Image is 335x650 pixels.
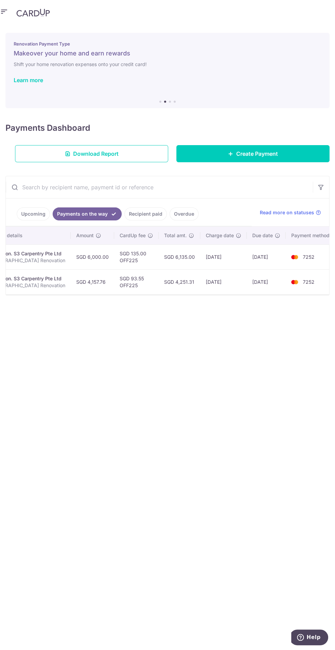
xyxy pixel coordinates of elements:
td: SGD 93.55 OFF225 [114,269,159,294]
a: Payments on the way [53,207,122,220]
img: Bank Card [288,253,301,261]
span: Total amt. [164,232,187,239]
span: Download Report [73,150,119,158]
img: CardUp [16,9,50,17]
span: 7252 [303,254,314,260]
td: SGD 4,157.76 [71,269,114,294]
a: Create Payment [176,145,330,162]
td: SGD 4,251.31 [159,269,200,294]
td: [DATE] [247,269,286,294]
img: Bank Card [288,278,301,286]
p: Renovation Payment Type [14,41,321,47]
span: Amount [76,232,94,239]
td: SGD 6,135.00 [159,244,200,269]
a: Read more on statuses [260,209,321,216]
iframe: Opens a widget where you can find more information [291,629,328,647]
input: Search by recipient name, payment id or reference [6,176,313,198]
h6: Shift your home renovation expenses onto your credit card! [14,60,321,68]
td: SGD 135.00 OFF225 [114,244,159,269]
h4: Payments Dashboard [5,122,90,134]
span: Due date [252,232,273,239]
td: [DATE] [200,244,247,269]
a: Download Report [15,145,168,162]
a: Learn more [14,77,43,84]
a: Recipient paid [124,207,167,220]
td: [DATE] [247,244,286,269]
h5: Makeover your home and earn rewards [14,49,321,58]
span: CardUp fee [120,232,146,239]
a: Upcoming [17,207,50,220]
span: Create Payment [236,150,278,158]
td: [DATE] [200,269,247,294]
a: Overdue [170,207,199,220]
span: Charge date [206,232,234,239]
span: 7252 [303,279,314,285]
span: Read more on statuses [260,209,314,216]
td: SGD 6,000.00 [71,244,114,269]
